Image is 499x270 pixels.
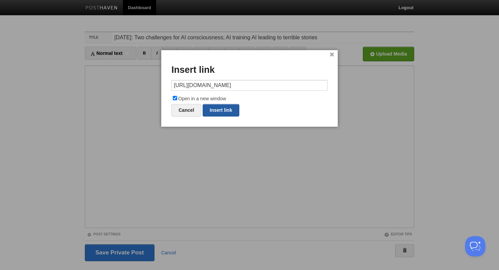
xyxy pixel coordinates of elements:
[171,95,328,103] label: Open in a new window
[465,236,485,256] iframe: Help Scout Beacon - Open
[173,96,177,100] input: Open in a new window
[171,104,201,117] a: Cancel
[203,104,239,117] a: Insert link
[171,65,328,75] h3: Insert link
[330,53,334,57] a: ×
